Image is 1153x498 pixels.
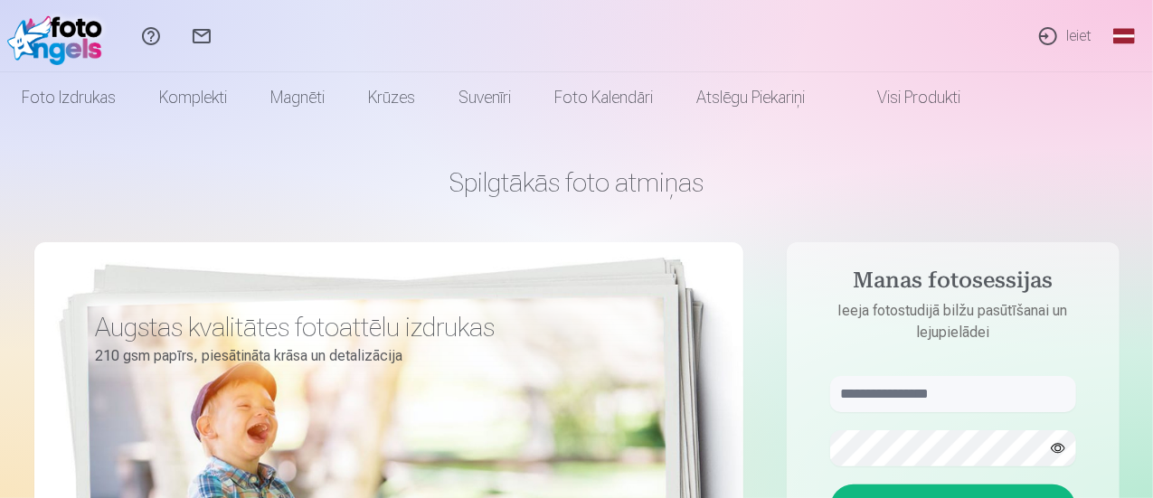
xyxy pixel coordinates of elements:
h1: Spilgtākās foto atmiņas [34,166,1120,199]
img: /fa1 [7,7,111,65]
a: Foto kalendāri [533,72,675,123]
h4: Manas fotosessijas [812,268,1094,300]
p: Ieeja fotostudijā bilžu pasūtīšanai un lejupielādei [812,300,1094,343]
a: Visi produkti [827,72,982,123]
h3: Augstas kvalitātes fotoattēlu izdrukas [96,311,646,343]
a: Krūzes [346,72,437,123]
p: 210 gsm papīrs, piesātināta krāsa un detalizācija [96,343,646,369]
a: Atslēgu piekariņi [675,72,827,123]
a: Komplekti [137,72,249,123]
a: Magnēti [249,72,346,123]
a: Suvenīri [437,72,533,123]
